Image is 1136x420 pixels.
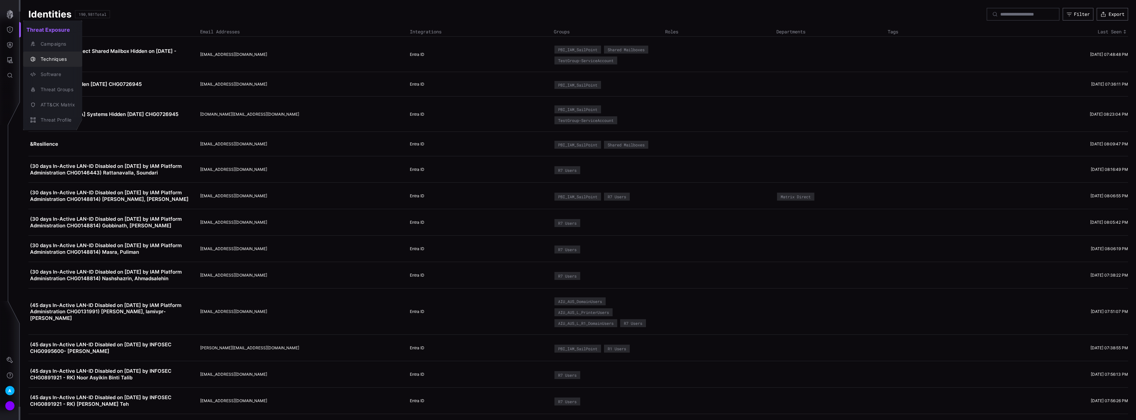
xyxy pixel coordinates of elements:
[23,23,82,36] h2: Threat Exposure
[37,116,75,124] div: Threat Profile
[37,86,75,94] div: Threat Groups
[23,36,82,52] button: Campaigns
[37,101,75,109] div: ATT&CK Matrix
[37,55,75,63] div: Techniques
[23,112,82,128] button: Threat Profile
[23,67,82,82] button: Software
[23,52,82,67] button: Techniques
[23,82,82,97] button: Threat Groups
[37,40,75,48] div: Campaigns
[37,70,75,79] div: Software
[23,97,82,112] button: ATT&CK Matrix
